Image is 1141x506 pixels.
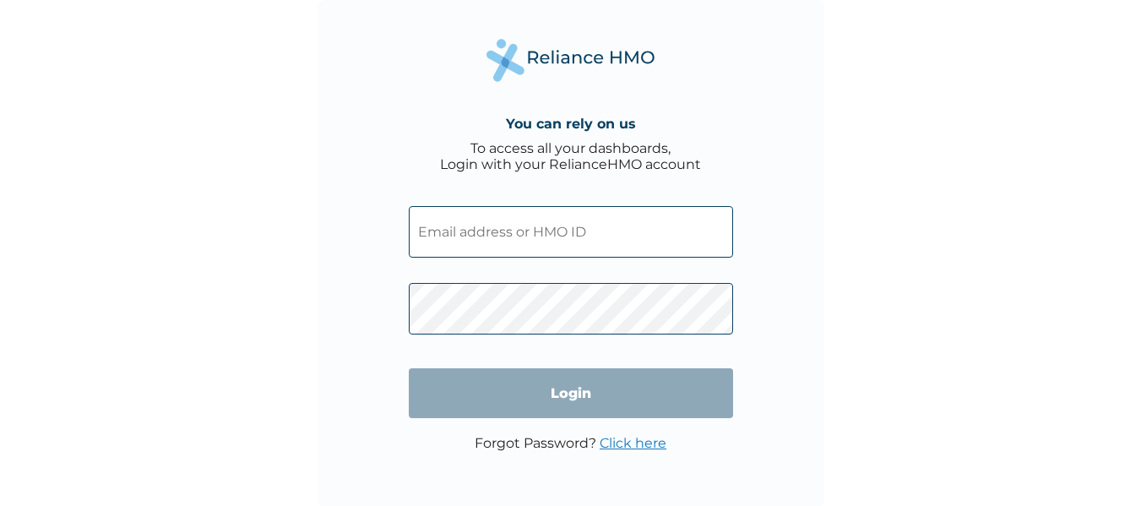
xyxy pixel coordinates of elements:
input: Email address or HMO ID [409,206,733,258]
h4: You can rely on us [506,116,636,132]
p: Forgot Password? [475,435,666,451]
div: To access all your dashboards, Login with your RelianceHMO account [440,140,701,172]
a: Click here [600,435,666,451]
input: Login [409,368,733,418]
img: Reliance Health's Logo [486,39,655,82]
